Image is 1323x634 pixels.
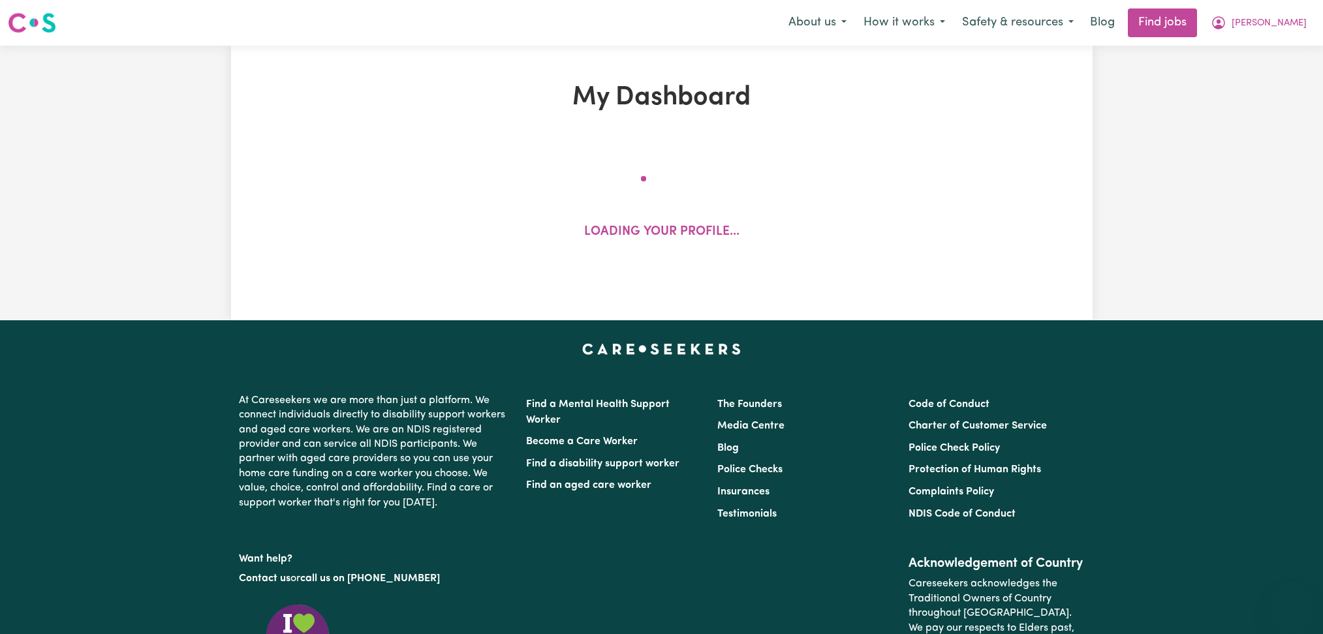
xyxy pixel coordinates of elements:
a: Find jobs [1128,8,1197,37]
button: Safety & resources [954,9,1082,37]
button: My Account [1202,9,1315,37]
a: Protection of Human Rights [909,464,1041,475]
a: Find an aged care worker [526,480,651,491]
a: Police Check Policy [909,443,1000,453]
a: Blog [717,443,739,453]
a: Careseekers home page [582,344,741,354]
a: NDIS Code of Conduct [909,509,1016,519]
p: Loading your profile... [584,223,739,242]
a: Blog [1082,8,1123,37]
a: Insurances [717,487,770,497]
img: Careseekers logo [8,11,56,35]
a: Complaints Policy [909,487,994,497]
iframe: Button to launch messaging window [1271,582,1313,624]
a: Police Checks [717,464,783,475]
p: Want help? [239,547,510,566]
h1: My Dashboard [382,82,941,113]
p: At Careseekers we are more than just a platform. We connect individuals directly to disability su... [239,388,510,515]
p: or [239,566,510,591]
button: About us [780,9,855,37]
a: The Founders [717,399,782,410]
a: Contact us [239,573,290,584]
button: How it works [855,9,954,37]
a: Find a Mental Health Support Worker [526,399,670,425]
a: Careseekers logo [8,8,56,38]
span: [PERSON_NAME] [1232,16,1307,31]
a: Code of Conduct [909,399,989,410]
a: Media Centre [717,421,785,431]
a: call us on [PHONE_NUMBER] [300,573,440,584]
a: Become a Care Worker [526,436,638,447]
a: Testimonials [717,509,777,519]
a: Find a disability support worker [526,459,679,469]
h2: Acknowledgement of Country [909,556,1084,571]
a: Charter of Customer Service [909,421,1047,431]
